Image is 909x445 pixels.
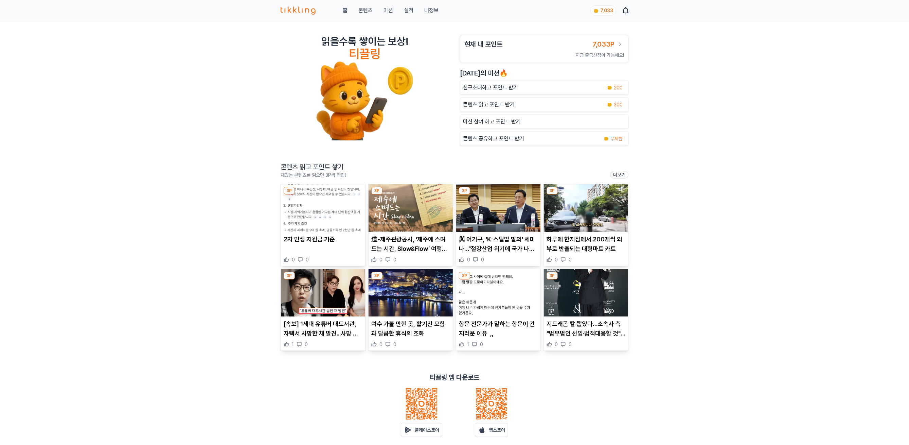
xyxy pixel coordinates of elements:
[281,172,346,178] p: 재밌는 콘텐츠를 읽으면 3P씩 적립!
[543,184,628,266] div: 3P 하루에 한지점에서 200개씩 외부로 반출되는 대형마트 카트 하루에 한지점에서 200개씩 외부로 반출되는 대형마트 카트 0 0
[592,40,614,48] span: 7,033P
[590,5,615,16] a: coin 7,033
[306,256,309,263] span: 0
[371,187,382,194] div: 3P
[368,269,453,351] div: 3P 여수 가볼 만한 곳, 활기찬 모험과 달콤한 휴식의 조화 여수 가볼 만한 곳, 활기찬 모험과 달콤한 휴식의 조화 0 0
[284,319,362,338] p: [속보] 1세대 유튜버 대도서관, 자택서 사망한 채 발견...사망 원인과 윰댕과 이혼한 진짜 이유
[543,269,628,351] div: 3P 지드래곤 칼 뽑았다…소속사 측 "법무법인 선임·법적대응할 것" (공식) 지드래곤 칼 뽑았다…소속사 측 "법무법인 선임·법적대응할 것" (공식) 0 0
[371,235,450,254] p: 道-제주관광공사, ‘제주에 스며드는 시간, Slow&Flow’ 여행주간 운영
[555,341,558,348] span: 0
[614,101,623,108] span: 300
[610,135,623,142] span: 무제한
[459,187,470,194] div: 3P
[480,341,483,348] span: 0
[281,184,365,232] img: 2차 민생 지원금 기준
[384,6,393,15] button: 미션
[368,184,453,266] div: 3P 道-제주관광공사, ‘제주에 스며드는 시간, Slow&Flow’ 여행주간 운영 道-제주관광공사, ‘제주에 스며드는 시간, Slow&Flow’ 여행주간 운영 0 0
[593,8,599,14] img: coin
[459,272,470,279] div: 3P
[575,52,624,58] span: 지금 출금신청이 가능해요!
[592,39,624,49] a: 7,033P
[547,272,558,279] div: 3P
[281,184,366,266] div: 3P 2차 민생 지원금 기준 2차 민생 지원금 기준 0 0
[404,6,413,15] a: 실적
[547,319,625,338] p: 지드래곤 칼 뽑았다…소속사 측 "법무법인 선임·법적대응할 것" (공식)
[481,256,484,263] span: 0
[456,269,540,317] img: 항문 전문가가 말하는 항문이 간지러운 이유 ,,
[610,171,628,178] a: 더보기
[459,319,538,338] p: 항문 전문가가 말하는 항문이 간지러운 이유 ,,
[281,269,365,317] img: [속보] 1세대 유튜버 대도서관, 자택서 사망한 채 발견...사망 원인과 윰댕과 이혼한 진짜 이유
[607,102,612,107] img: coin
[463,118,521,126] p: 미션 참여 하고 포인트 받기
[349,47,381,61] h4: 티끌링
[284,235,362,244] p: 2차 민생 지원금 기준
[569,256,572,263] span: 0
[281,6,316,15] img: 티끌링
[460,81,628,95] button: 친구초대하고 포인트 받기 coin 200
[401,423,442,437] a: 플레이스토어
[415,427,439,433] p: 플레이스토어
[467,256,470,263] span: 0
[489,427,505,433] p: 앱스토어
[456,184,540,232] img: 與 어기구, 'K-스틸법 발의' 세미나…"철강산업 위기에 국가 나서야"
[358,6,373,15] a: 콘텐츠
[460,132,628,146] a: 콘텐츠 공유하고 포인트 받기 coin 무제한
[305,341,308,348] span: 0
[393,256,396,263] span: 0
[343,6,347,15] a: 홈
[456,269,541,351] div: 3P 항문 전문가가 말하는 항문이 간지러운 이유 ,, 항문 전문가가 말하는 항문이 간지러운 이유 ,, 1 0
[460,98,628,112] a: 콘텐츠 읽고 포인트 받기 coin 300
[544,184,628,232] img: 하루에 한지점에서 200개씩 외부로 반출되는 대형마트 카트
[463,135,524,143] p: 콘텐츠 공유하고 포인트 받기
[460,115,628,129] button: 미션 참여 하고 포인트 받기
[379,341,382,348] span: 0
[460,68,628,78] h2: [DATE]의 미션🔥
[369,184,453,232] img: 道-제주관광공사, ‘제주에 스며드는 시간, Slow&Flow’ 여행주간 운영
[475,423,508,437] a: 앱스토어
[316,61,414,140] img: tikkling_character
[459,235,538,254] p: 與 어기구, 'K-스틸법 발의' 세미나…"철강산업 위기에 국가 나서야"
[369,269,453,317] img: 여수 가볼 만한 곳, 활기찬 모험과 달콤한 휴식의 조화
[456,184,541,266] div: 3P 與 어기구, 'K-스틸법 발의' 세미나…"철강산업 위기에 국가 나서야" 與 어기구, 'K-스틸법 발의' 세미나…"철강산업 위기에 국가 나서야" 0 0
[547,235,625,254] p: 하루에 한지점에서 200개씩 외부로 반출되는 대형마트 카트
[379,256,382,263] span: 0
[284,272,295,279] div: 3P
[321,35,408,47] h2: 읽을수록 쌓이는 보상!
[547,187,558,194] div: 3P
[544,269,628,317] img: 지드래곤 칼 뽑았다…소속사 측 "법무법인 선임·법적대응할 것" (공식)
[371,272,382,279] div: 3P
[467,341,469,348] span: 1
[569,341,572,348] span: 0
[292,341,294,348] span: 1
[604,136,609,141] img: coin
[463,84,518,92] p: 친구초대하고 포인트 받기
[600,8,613,13] span: 7,033
[424,6,439,15] a: 내정보
[555,256,558,263] span: 0
[405,388,438,420] img: qrcode_android
[371,319,450,338] p: 여수 가볼 만한 곳, 활기찬 모험과 달콤한 휴식의 조화
[284,187,295,194] div: 3P
[430,373,479,382] p: 티끌링 앱 다운로드
[464,39,502,49] h3: 현재 내 포인트
[393,341,396,348] span: 0
[463,101,515,109] p: 콘텐츠 읽고 포인트 받기
[292,256,295,263] span: 0
[475,388,508,420] img: qrcode_ios
[281,269,366,351] div: 3P [속보] 1세대 유튜버 대도서관, 자택서 사망한 채 발견...사망 원인과 윰댕과 이혼한 진짜 이유 [속보] 1세대 유튜버 대도서관, 자택서 사망한 채 발견...사망 원인...
[614,84,623,91] span: 200
[281,162,346,172] h2: 콘텐츠 읽고 포인트 쌓기
[607,85,612,90] img: coin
